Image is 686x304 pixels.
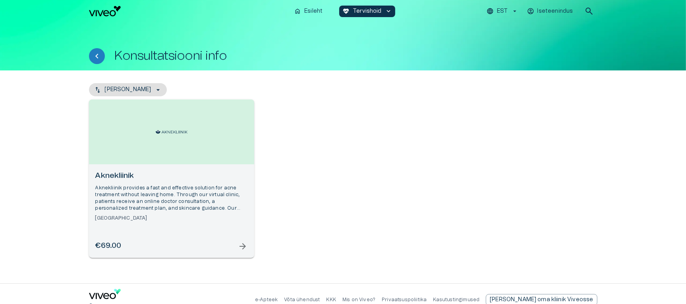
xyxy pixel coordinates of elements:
[156,130,187,134] img: Aknekliinik logo
[95,241,122,251] h6: €69.00
[382,297,427,302] a: Privaatsuspoliitika
[114,49,227,63] h1: Konsultatsiooni info
[497,7,508,16] p: EST
[95,215,248,222] h6: [GEOGRAPHIC_DATA]
[238,242,248,251] span: arrow_forward
[89,48,105,64] button: Tagasi
[327,297,336,302] a: KKK
[537,7,573,16] p: Iseteenindus
[342,296,375,303] p: Mis on Viveo?
[526,6,575,17] button: Iseteenindus
[89,6,288,16] a: Navigate to homepage
[95,185,248,212] p: Aknekliinik provides a fast and effective solution for acne treatment without leaving home. Throu...
[105,86,151,94] p: [PERSON_NAME]
[342,8,350,15] span: ecg_heart
[353,7,382,16] p: Tervishoid
[95,171,248,181] h6: Aknekliinik
[89,99,254,258] a: Open selected supplier available booking dates
[339,6,395,17] button: ecg_heartTervishoidkeyboard_arrow_down
[284,296,320,303] p: Võta ühendust
[585,6,594,16] span: search
[304,7,323,16] p: Esileht
[255,297,278,302] a: e-Apteek
[582,3,597,19] button: open search modal
[490,296,593,304] p: [PERSON_NAME] oma kliinik Viveosse
[433,297,480,302] a: Kasutustingimused
[294,8,301,15] span: home
[385,8,392,15] span: keyboard_arrow_down
[89,83,167,96] button: [PERSON_NAME]
[89,289,121,302] a: Navigate to home page
[89,6,121,16] img: Viveo logo
[291,6,327,17] button: homeEsileht
[485,6,519,17] button: EST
